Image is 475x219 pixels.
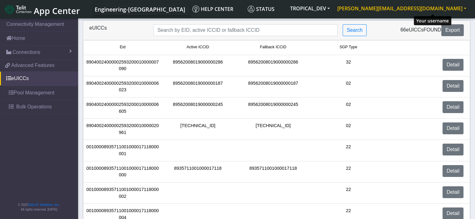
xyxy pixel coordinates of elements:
[443,101,463,113] a: Detail
[85,122,160,136] div: 89040024000002593200010000020961
[443,80,463,92] a: Detail
[120,44,125,50] span: Eid
[16,103,52,111] span: Bulk Operations
[443,165,463,177] a: Detail
[423,27,441,32] span: found
[311,80,386,93] div: 02
[34,5,80,17] span: App Center
[235,122,311,136] div: [TECHNICAL_ID]
[235,101,311,115] div: 89562008019000000245
[406,27,423,32] span: eUICCs
[85,80,160,93] div: 89040024000002593200010000006023
[85,186,160,200] div: 00100008935711001000017118000002
[94,3,185,15] a: Your current platform instance
[311,59,386,72] div: 32
[235,165,311,179] div: 8935711001000017118
[443,144,463,155] a: Detail
[443,59,463,71] a: Detail
[245,3,286,15] a: Status
[339,44,357,50] span: SGP Type
[11,62,55,69] span: Advanced Features
[311,122,386,136] div: 02
[186,44,209,50] span: Active ICCID
[192,6,233,12] span: Help center
[311,144,386,157] div: 22
[12,49,40,56] span: Connections
[28,203,59,207] a: Telit IoT Solutions, Inc.
[414,16,451,25] div: Your username
[311,186,386,200] div: 22
[85,59,160,72] div: 89040024000002593200010000007090
[160,80,235,93] div: 89562008019000000187
[400,27,406,32] span: 66
[85,165,160,179] div: 00100008935711001000017118000000
[445,27,460,33] span: Export
[190,3,245,15] a: Help center
[441,24,464,36] button: Export
[85,101,160,115] div: 89040024000002593200010000006605
[235,59,311,72] div: 89562008019000000286
[5,2,79,16] a: App Center
[2,86,78,100] a: Pool Management
[85,24,149,36] div: eUICCs
[248,6,255,12] img: status.svg
[160,101,235,115] div: 89562008019000000245
[192,6,199,12] img: knowledge.svg
[286,3,334,14] button: TROPICAL_DEV
[5,4,31,14] img: logo-telit-cinterion-gw-new.png
[235,80,311,93] div: 89562008019000000187
[311,101,386,115] div: 02
[343,24,367,36] button: Search
[334,3,470,14] button: [PERSON_NAME][EMAIL_ADDRESS][DOMAIN_NAME]
[311,165,386,179] div: 22
[95,6,185,13] span: Engineering-[GEOGRAPHIC_DATA]
[160,59,235,72] div: 89562008019000000286
[2,100,78,114] a: Bulk Operations
[153,24,338,36] input: Search...
[85,144,160,157] div: 00100008935711001000017118000001
[443,186,463,198] a: Detail
[160,122,235,136] div: [TECHNICAL_ID]
[260,44,286,50] span: Fallback ICCID
[160,165,235,179] div: 8935711001000017118
[443,122,463,134] a: Detail
[248,6,275,12] span: Status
